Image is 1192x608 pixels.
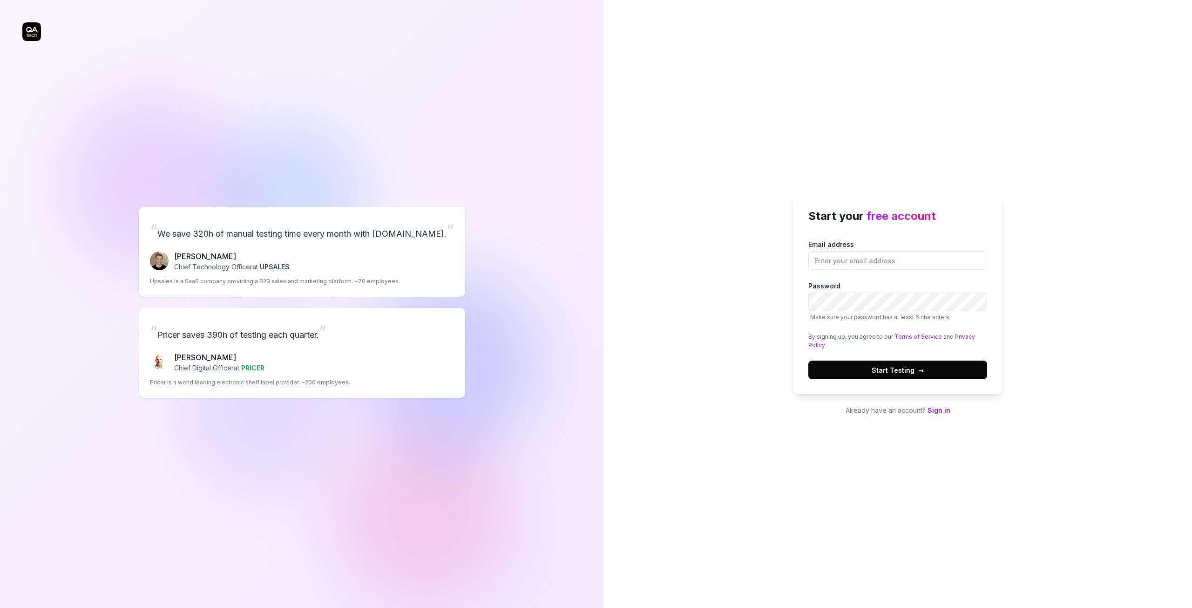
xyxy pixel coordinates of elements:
span: → [918,365,924,375]
span: ” [319,321,326,342]
span: ” [447,220,454,241]
p: [PERSON_NAME] [174,251,290,262]
span: “ [150,220,157,241]
a: “Pricer saves 390h of testing each quarter.”Chris Chalkitis[PERSON_NAME]Chief Digital Officerat P... [139,308,465,398]
span: free account [867,209,936,223]
p: Upsales is a SaaS company providing a B2B sales and marketing platform. ~70 employees. [150,277,400,286]
p: Chief Digital Officer at [174,363,264,373]
div: By signing up, you agree to our and [808,333,987,349]
p: Pricer is a world leading electronic shelf label provider. ~200 employees. [150,378,350,387]
h2: Start your [808,208,987,225]
img: Fredrik Seidl [150,252,169,270]
span: Start Testing [872,365,924,375]
input: Email address [808,251,987,270]
label: Email address [808,239,987,270]
a: Terms of Service [894,333,942,340]
p: Already have an account? [793,405,1002,415]
a: “We save 320h of manual testing time every month with [DOMAIN_NAME].”Fredrik Seidl[PERSON_NAME]Ch... [139,207,465,297]
button: Start Testing→ [808,361,987,379]
span: PRICER [241,364,264,372]
a: Sign in [928,406,950,414]
span: “ [150,321,157,342]
span: UPSALES [260,263,290,271]
p: We save 320h of manual testing time every month with [DOMAIN_NAME]. [150,218,454,243]
span: Make sure your password has at least 6 characters [810,314,949,321]
label: Password [808,281,987,321]
input: PasswordMake sure your password has at least 6 characters [808,293,987,311]
p: Chief Technology Officer at [174,262,290,272]
img: Chris Chalkitis [150,353,169,371]
p: Pricer saves 390h of testing each quarter. [150,319,454,344]
p: [PERSON_NAME] [174,352,264,363]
